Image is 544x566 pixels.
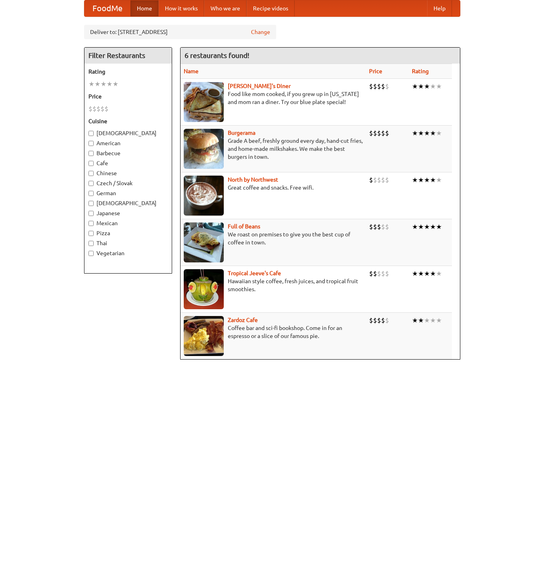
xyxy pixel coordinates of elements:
[88,211,94,216] input: Japanese
[412,316,418,325] li: ★
[412,129,418,138] li: ★
[381,222,385,231] li: $
[381,82,385,91] li: $
[184,324,363,340] p: Coffee bar and sci-fi bookshop. Come in for an espresso or a slice of our famous pie.
[96,104,100,113] li: $
[412,82,418,91] li: ★
[373,176,377,184] li: $
[228,223,260,230] a: Full of Beans
[130,0,159,16] a: Home
[88,169,168,177] label: Chinese
[247,0,295,16] a: Recipe videos
[88,191,94,196] input: German
[385,269,389,278] li: $
[184,316,224,356] img: zardoz.jpg
[88,171,94,176] input: Chinese
[373,129,377,138] li: $
[88,201,94,206] input: [DEMOGRAPHIC_DATA]
[184,68,199,74] a: Name
[228,270,281,276] a: Tropical Jeeve's Cafe
[106,80,112,88] li: ★
[369,316,373,325] li: $
[184,90,363,106] p: Food like mom cooked, if you grew up in [US_STATE] and mom ran a diner. Try our blue plate special!
[436,269,442,278] li: ★
[88,149,168,157] label: Barbecue
[369,222,373,231] li: $
[373,316,377,325] li: $
[424,269,430,278] li: ★
[377,176,381,184] li: $
[159,0,204,16] a: How it works
[381,269,385,278] li: $
[88,209,168,217] label: Japanese
[373,269,377,278] li: $
[88,161,94,166] input: Cafe
[381,316,385,325] li: $
[184,184,363,192] p: Great coffee and snacks. Free wifi.
[100,104,104,113] li: $
[418,82,424,91] li: ★
[436,129,442,138] li: ★
[88,219,168,227] label: Mexican
[184,129,224,169] img: burgerama.jpg
[377,222,381,231] li: $
[369,68,382,74] a: Price
[184,137,363,161] p: Grade A beef, freshly ground every day, hand-cut fries, and home-made milkshakes. We make the bes...
[228,130,255,136] a: Burgerama
[184,222,224,262] img: beans.jpg
[385,129,389,138] li: $
[436,316,442,325] li: ★
[88,179,168,187] label: Czech / Slovak
[88,92,168,100] h5: Price
[385,316,389,325] li: $
[100,80,106,88] li: ★
[204,0,247,16] a: Who we are
[251,28,270,36] a: Change
[377,82,381,91] li: $
[412,269,418,278] li: ★
[88,139,168,147] label: American
[385,222,389,231] li: $
[88,159,168,167] label: Cafe
[88,241,94,246] input: Thai
[88,239,168,247] label: Thai
[373,222,377,231] li: $
[424,129,430,138] li: ★
[88,249,168,257] label: Vegetarian
[88,129,168,137] label: [DEMOGRAPHIC_DATA]
[430,316,436,325] li: ★
[84,25,276,39] div: Deliver to: [STREET_ADDRESS]
[88,229,168,237] label: Pizza
[228,317,258,323] b: Zardoz Cafe
[418,176,424,184] li: ★
[88,151,94,156] input: Barbecue
[84,48,172,64] h4: Filter Restaurants
[92,104,96,113] li: $
[373,82,377,91] li: $
[184,176,224,216] img: north.jpg
[424,316,430,325] li: ★
[88,131,94,136] input: [DEMOGRAPHIC_DATA]
[369,82,373,91] li: $
[430,269,436,278] li: ★
[369,129,373,138] li: $
[369,176,373,184] li: $
[88,181,94,186] input: Czech / Slovak
[184,269,224,309] img: jeeves.jpg
[184,82,224,122] img: sallys.jpg
[430,176,436,184] li: ★
[385,176,389,184] li: $
[385,82,389,91] li: $
[430,129,436,138] li: ★
[88,251,94,256] input: Vegetarian
[430,82,436,91] li: ★
[228,83,291,89] a: [PERSON_NAME]'s Diner
[228,176,278,183] b: North by Northwest
[88,199,168,207] label: [DEMOGRAPHIC_DATA]
[418,222,424,231] li: ★
[369,269,373,278] li: $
